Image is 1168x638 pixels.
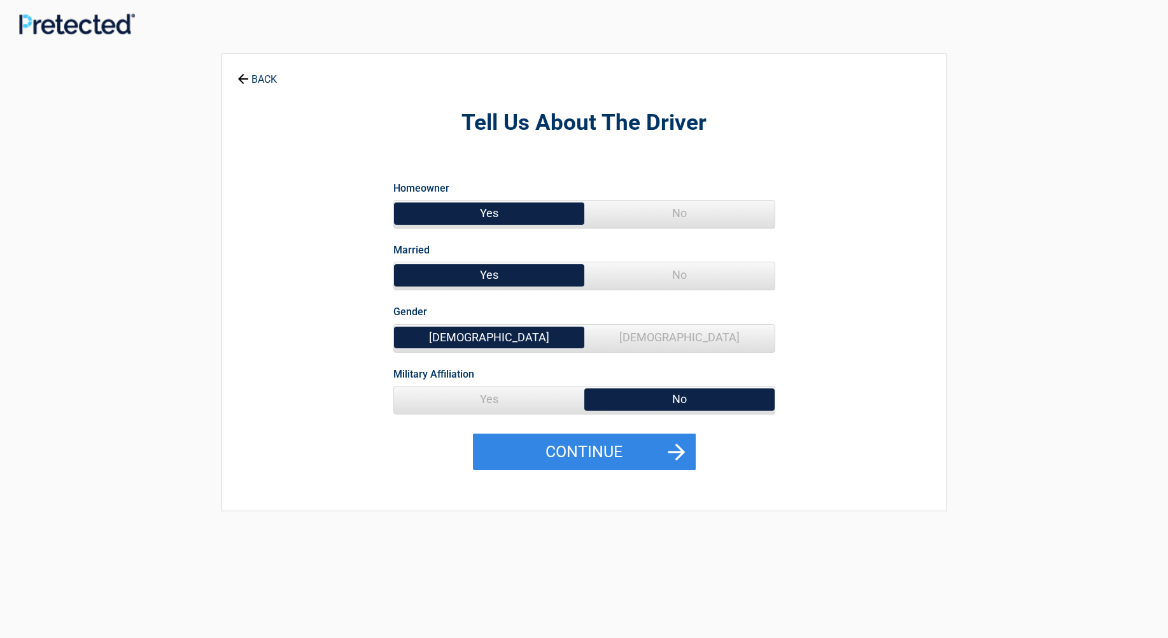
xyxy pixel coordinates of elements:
button: Continue [473,434,696,471]
label: Military Affiliation [393,365,474,383]
span: No [584,386,775,412]
span: [DEMOGRAPHIC_DATA] [584,325,775,350]
span: Yes [394,201,584,226]
label: Homeowner [393,180,449,197]
label: Married [393,241,430,259]
label: Gender [393,303,427,320]
span: Yes [394,262,584,288]
span: Yes [394,386,584,412]
span: No [584,201,775,226]
span: [DEMOGRAPHIC_DATA] [394,325,584,350]
span: No [584,262,775,288]
a: BACK [235,62,279,85]
h2: Tell Us About The Driver [292,108,876,138]
img: Main Logo [19,13,135,34]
